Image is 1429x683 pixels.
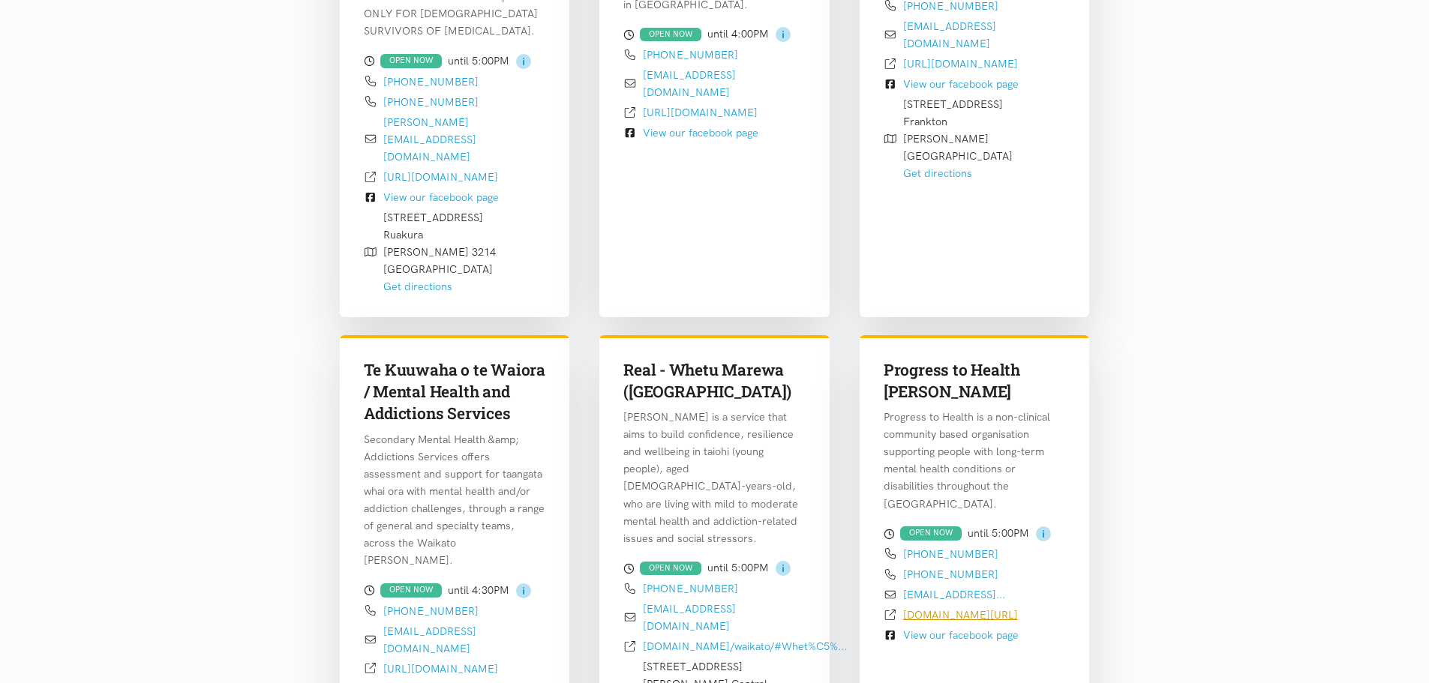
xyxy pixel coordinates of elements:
a: [EMAIL_ADDRESS]... [903,588,1005,601]
a: [PHONE_NUMBER] [903,547,998,561]
div: OPEN NOW [640,28,701,42]
a: Get directions [383,280,452,293]
div: until 5:00PM [623,559,806,577]
h3: Te Kuuwaha o te Waiora / Mental Health and Addictions Services [364,359,546,425]
a: [PHONE_NUMBER] [383,95,479,109]
div: OPEN NOW [380,54,442,68]
a: [URL][DOMAIN_NAME] [383,170,498,184]
h3: Progress to Health [PERSON_NAME] [884,359,1066,403]
a: View our facebook page [643,126,758,139]
a: [PHONE_NUMBER] [903,568,998,581]
a: [EMAIL_ADDRESS][DOMAIN_NAME] [903,19,996,50]
a: View our facebook page [903,77,1019,91]
div: OPEN NOW [640,562,701,576]
a: View our facebook page [903,628,1019,642]
a: [PHONE_NUMBER] [383,75,479,88]
div: until 5:00PM [364,52,546,70]
a: [EMAIL_ADDRESS][DOMAIN_NAME] [643,68,736,99]
a: [DOMAIN_NAME]/waikato/#Whet%C5%... [643,640,847,653]
a: [PHONE_NUMBER] [383,604,479,618]
a: [URL][DOMAIN_NAME] [903,57,1018,70]
a: [PHONE_NUMBER] [643,582,738,595]
a: [DOMAIN_NAME][URL] [903,608,1018,622]
p: Secondary Mental Health &amp; Addictions Services offers assessment and support for taangata whai... [364,431,546,569]
div: until 5:00PM [884,525,1066,543]
div: [STREET_ADDRESS] Ruakura [PERSON_NAME] 3214 [GEOGRAPHIC_DATA] [383,209,496,295]
div: [STREET_ADDRESS] Frankton [PERSON_NAME] [GEOGRAPHIC_DATA] [903,96,1013,182]
a: View our facebook page [383,190,499,204]
p: [PERSON_NAME] is a service that aims to build confidence, resilience and wellbeing in taiohi (you... [623,409,806,547]
div: OPEN NOW [380,583,442,598]
h3: Real - Whetu Marewa ([GEOGRAPHIC_DATA]) [623,359,806,403]
a: Get directions [903,166,972,180]
a: [EMAIL_ADDRESS][DOMAIN_NAME] [383,625,476,655]
a: [EMAIL_ADDRESS][DOMAIN_NAME] [643,602,736,633]
p: Progress to Health is a non-clinical community based organisation supporting people with long-ter... [884,409,1066,512]
div: OPEN NOW [900,526,962,541]
a: [URL][DOMAIN_NAME] [383,662,498,676]
a: [PHONE_NUMBER] [643,48,738,61]
div: until 4:30PM [364,581,546,599]
a: [PERSON_NAME][EMAIL_ADDRESS][DOMAIN_NAME] [383,115,476,163]
a: [URL][DOMAIN_NAME] [643,106,758,119]
div: until 4:00PM [623,25,806,43]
